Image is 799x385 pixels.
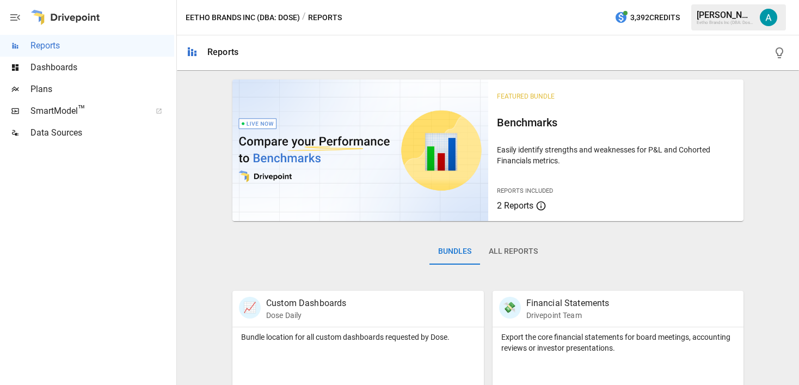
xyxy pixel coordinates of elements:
button: Alex Hatz [753,2,784,33]
span: 3,392 Credits [630,11,680,25]
p: Drivepoint Team [526,310,610,321]
button: Bundles [429,239,480,265]
p: Bundle location for all custom dashboards requested by Dose. [241,332,475,343]
h6: Benchmarks [497,114,735,131]
div: Reports [207,47,238,57]
span: ™ [78,103,85,117]
p: Custom Dashboards [266,297,347,310]
span: Plans [30,83,174,96]
div: [PERSON_NAME] [697,10,753,20]
button: All Reports [480,239,546,265]
span: Reports Included [497,187,553,194]
button: Eetho Brands Inc (DBA: Dose) [186,11,300,25]
span: SmartModel [30,105,144,118]
span: Featured Bundle [497,93,555,100]
span: Dashboards [30,61,174,74]
span: Reports [30,39,174,52]
p: Dose Daily [266,310,347,321]
p: Export the core financial statements for board meetings, accounting reviews or investor presentat... [501,332,735,353]
p: Easily identify strengths and weaknesses for P&L and Cohorted Financials metrics. [497,144,735,166]
div: / [302,11,306,25]
div: Eetho Brands Inc (DBA: Dose) [697,20,753,25]
span: 2 Reports [497,200,533,211]
p: Financial Statements [526,297,610,310]
span: Data Sources [30,126,174,139]
div: 📈 [239,297,261,319]
img: Alex Hatz [760,9,777,26]
img: video thumbnail [232,80,488,221]
div: 💸 [499,297,521,319]
button: 3,392Credits [610,8,684,28]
